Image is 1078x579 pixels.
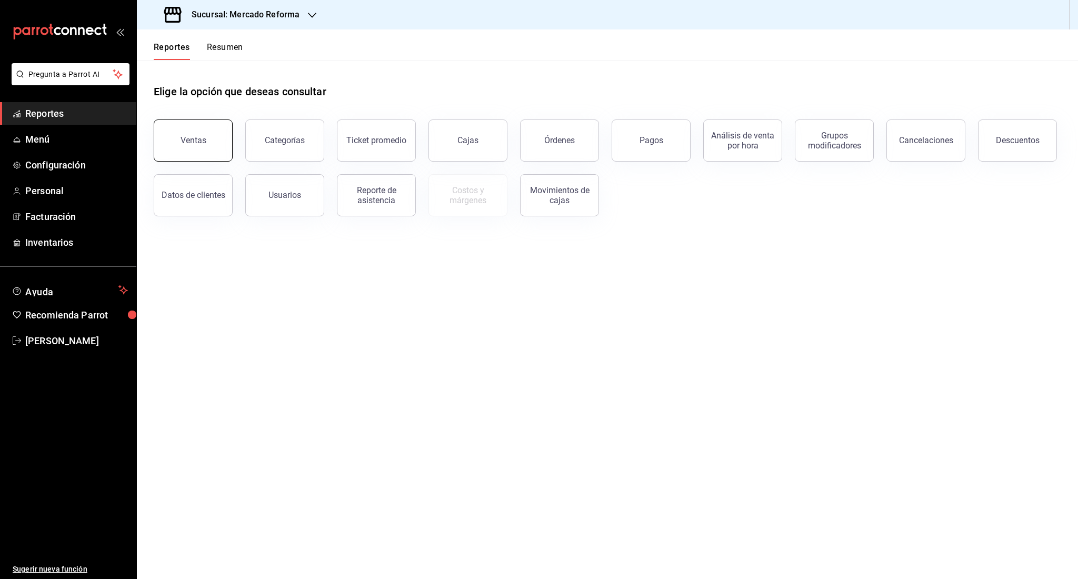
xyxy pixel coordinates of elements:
[181,135,206,145] div: Ventas
[520,119,599,162] button: Órdenes
[207,42,243,60] button: Resumen
[154,84,326,99] h1: Elige la opción que deseas consultar
[802,131,867,151] div: Grupos modificadores
[183,8,300,21] h3: Sucursal: Mercado Reforma
[640,135,663,145] div: Pagos
[25,158,128,172] span: Configuración
[346,135,406,145] div: Ticket promedio
[457,135,478,145] div: Cajas
[25,334,128,348] span: [PERSON_NAME]
[154,42,243,60] div: navigation tabs
[25,184,128,198] span: Personal
[996,135,1040,145] div: Descuentos
[527,185,592,205] div: Movimientos de cajas
[162,190,225,200] div: Datos de clientes
[435,185,501,205] div: Costos y márgenes
[7,76,129,87] a: Pregunta a Parrot AI
[245,174,324,216] button: Usuarios
[25,308,128,322] span: Recomienda Parrot
[25,235,128,249] span: Inventarios
[899,135,953,145] div: Cancelaciones
[978,119,1057,162] button: Descuentos
[12,63,129,85] button: Pregunta a Parrot AI
[25,209,128,224] span: Facturación
[13,564,128,575] span: Sugerir nueva función
[154,42,190,60] button: Reportes
[544,135,575,145] div: Órdenes
[116,27,124,36] button: open_drawer_menu
[612,119,691,162] button: Pagos
[25,106,128,121] span: Reportes
[154,119,233,162] button: Ventas
[337,174,416,216] button: Reporte de asistencia
[245,119,324,162] button: Categorías
[344,185,409,205] div: Reporte de asistencia
[428,174,507,216] button: Contrata inventarios para ver este reporte
[795,119,874,162] button: Grupos modificadores
[268,190,301,200] div: Usuarios
[28,69,113,80] span: Pregunta a Parrot AI
[520,174,599,216] button: Movimientos de cajas
[703,119,782,162] button: Análisis de venta por hora
[154,174,233,216] button: Datos de clientes
[265,135,305,145] div: Categorías
[25,284,114,296] span: Ayuda
[25,132,128,146] span: Menú
[886,119,965,162] button: Cancelaciones
[337,119,416,162] button: Ticket promedio
[710,131,775,151] div: Análisis de venta por hora
[428,119,507,162] button: Cajas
